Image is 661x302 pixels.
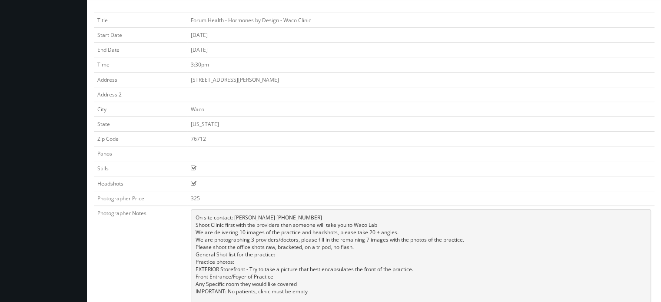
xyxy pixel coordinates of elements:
[94,43,187,57] td: End Date
[94,146,187,161] td: Panos
[94,102,187,116] td: City
[94,161,187,176] td: Stills
[94,13,187,28] td: Title
[187,43,654,57] td: [DATE]
[94,28,187,43] td: Start Date
[187,13,654,28] td: Forum Health - Hormones by Design - Waco Clinic
[187,132,654,146] td: 76712
[94,87,187,102] td: Address 2
[94,72,187,87] td: Address
[94,191,187,206] td: Photographer Price
[187,102,654,116] td: Waco
[94,132,187,146] td: Zip Code
[187,191,654,206] td: 325
[187,28,654,43] td: [DATE]
[187,72,654,87] td: [STREET_ADDRESS][PERSON_NAME]
[94,116,187,131] td: State
[187,116,654,131] td: [US_STATE]
[187,57,654,72] td: 3:30pm
[94,176,187,191] td: Headshots
[94,57,187,72] td: Time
